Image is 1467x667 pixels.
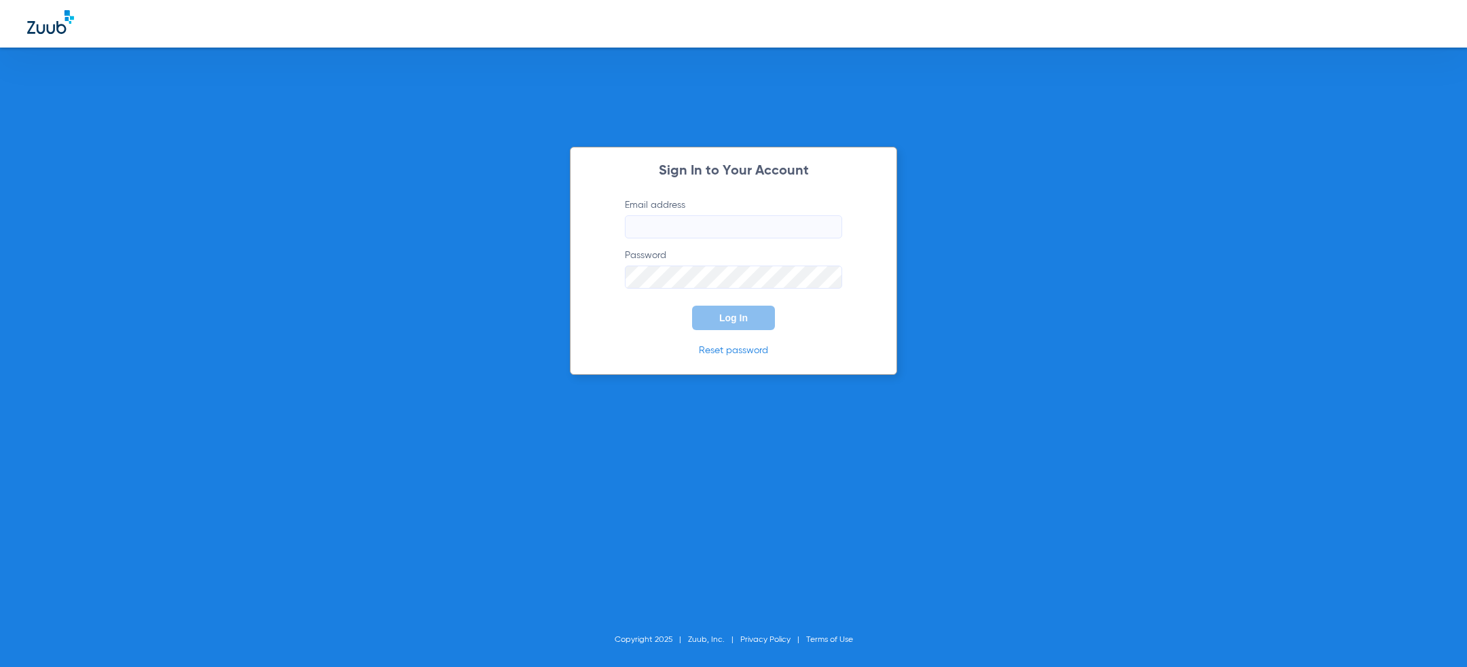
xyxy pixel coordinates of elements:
img: Zuub Logo [27,10,74,34]
li: Copyright 2025 [615,633,688,647]
a: Reset password [699,346,768,355]
label: Password [625,249,842,289]
a: Terms of Use [806,636,853,644]
h2: Sign In to Your Account [604,164,863,178]
li: Zuub, Inc. [688,633,740,647]
a: Privacy Policy [740,636,791,644]
label: Email address [625,198,842,238]
span: Log In [719,312,748,323]
input: Password [625,266,842,289]
button: Log In [692,306,775,330]
input: Email address [625,215,842,238]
